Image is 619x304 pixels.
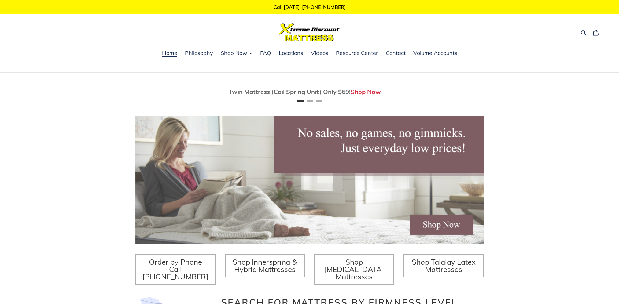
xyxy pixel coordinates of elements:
[386,49,406,57] span: Contact
[324,257,384,281] span: Shop [MEDICAL_DATA] Mattresses
[297,100,304,102] button: Page 1
[307,100,313,102] button: Page 2
[308,49,331,58] a: Videos
[162,49,177,57] span: Home
[159,49,180,58] a: Home
[279,49,303,57] span: Locations
[410,49,460,58] a: Volume Accounts
[135,116,484,244] img: herobannermay2022-1652879215306_1200x.jpg
[185,49,213,57] span: Philosophy
[413,49,457,57] span: Volume Accounts
[142,257,208,281] span: Order by Phone Call [PHONE_NUMBER]
[333,49,381,58] a: Resource Center
[412,257,476,274] span: Shop Talalay Latex Mattresses
[260,49,271,57] span: FAQ
[316,100,322,102] button: Page 3
[351,88,381,96] a: Shop Now
[225,254,305,277] a: Shop Innerspring & Hybrid Mattresses
[383,49,409,58] a: Contact
[276,49,306,58] a: Locations
[279,23,340,41] img: Xtreme Discount Mattress
[314,254,395,285] a: Shop [MEDICAL_DATA] Mattresses
[233,257,297,274] span: Shop Innerspring & Hybrid Mattresses
[403,254,484,277] a: Shop Talalay Latex Mattresses
[257,49,274,58] a: FAQ
[135,254,216,285] a: Order by Phone Call [PHONE_NUMBER]
[229,88,351,96] span: Twin Mattress (Coil Spring Unit) Only $69!
[221,49,247,57] span: Shop Now
[311,49,328,57] span: Videos
[218,49,256,58] button: Shop Now
[336,49,378,57] span: Resource Center
[182,49,216,58] a: Philosophy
